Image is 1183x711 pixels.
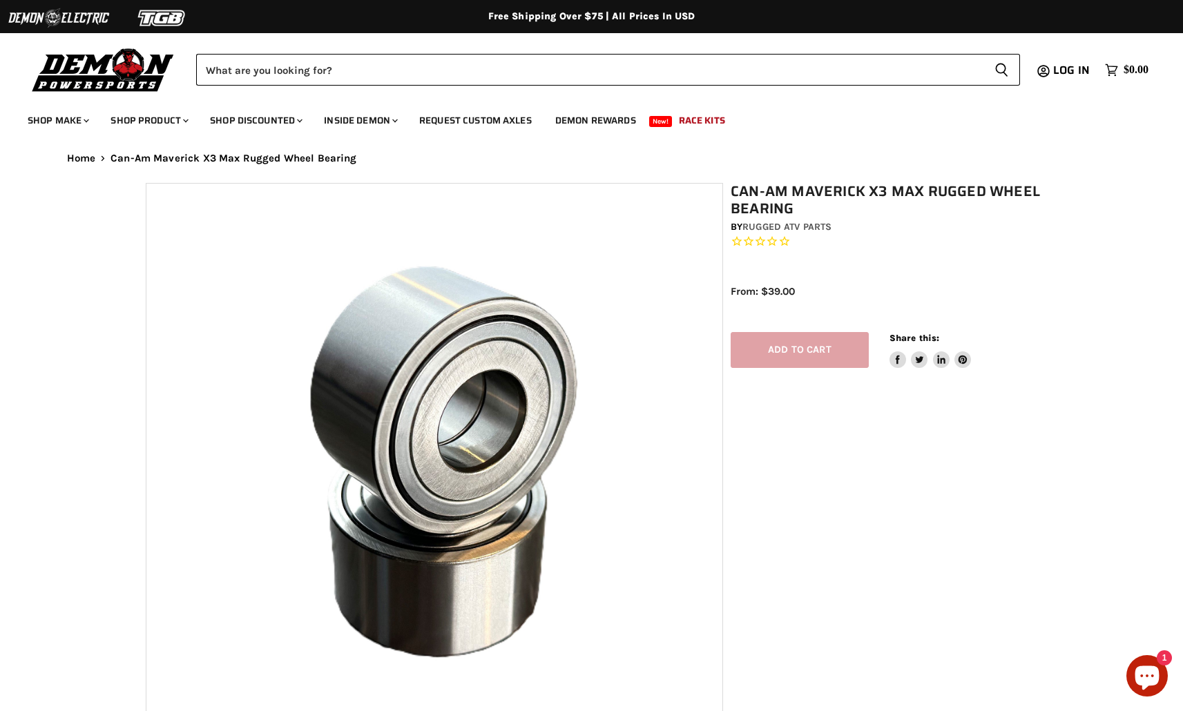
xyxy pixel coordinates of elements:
[110,5,214,31] img: TGB Logo 2
[110,153,356,164] span: Can-Am Maverick X3 Max Rugged Wheel Bearing
[196,54,1020,86] form: Product
[545,106,646,135] a: Demon Rewards
[1098,60,1155,80] a: $0.00
[1124,64,1148,77] span: $0.00
[39,153,1144,164] nav: Breadcrumbs
[731,220,1046,235] div: by
[100,106,197,135] a: Shop Product
[1047,64,1098,77] a: Log in
[731,285,795,298] span: From: $39.00
[649,116,673,127] span: New!
[983,54,1020,86] button: Search
[1053,61,1090,79] span: Log in
[28,45,179,94] img: Demon Powersports
[889,333,939,343] span: Share this:
[7,5,110,31] img: Demon Electric Logo 2
[196,54,983,86] input: Search
[17,106,97,135] a: Shop Make
[200,106,311,135] a: Shop Discounted
[1122,655,1172,700] inbox-online-store-chat: Shopify online store chat
[742,221,831,233] a: Rugged ATV Parts
[889,332,972,369] aside: Share this:
[669,106,735,135] a: Race Kits
[409,106,542,135] a: Request Custom Axles
[731,235,1046,249] span: Rated 0.0 out of 5 stars 0 reviews
[67,153,96,164] a: Home
[17,101,1145,135] ul: Main menu
[314,106,406,135] a: Inside Demon
[39,10,1144,23] div: Free Shipping Over $75 | All Prices In USD
[731,183,1046,217] h1: Can-Am Maverick X3 Max Rugged Wheel Bearing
